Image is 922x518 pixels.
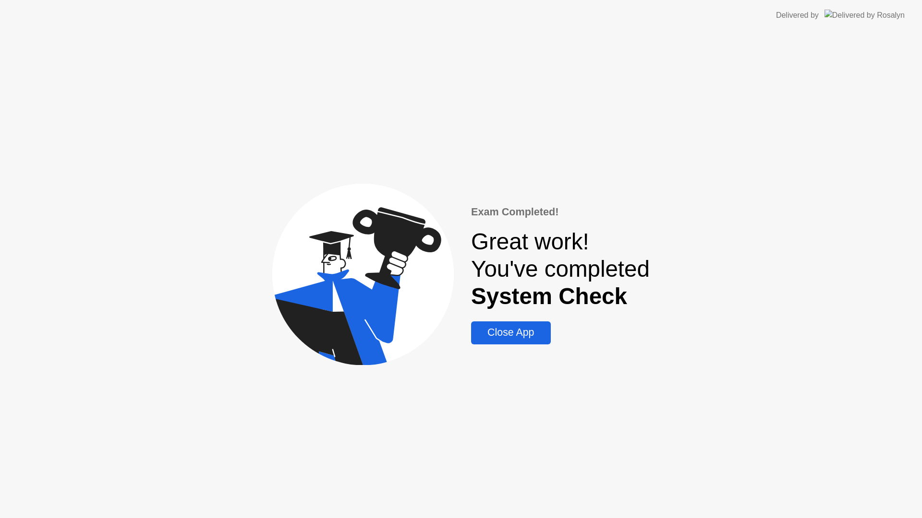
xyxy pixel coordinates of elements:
[471,228,650,310] div: Great work! You've completed
[825,10,905,21] img: Delivered by Rosalyn
[776,10,819,21] div: Delivered by
[471,283,627,309] b: System Check
[471,204,650,220] div: Exam Completed!
[471,321,550,344] button: Close App
[474,327,547,339] div: Close App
